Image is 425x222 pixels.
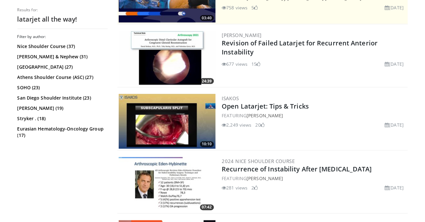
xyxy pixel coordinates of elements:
[247,112,283,119] a: [PERSON_NAME]
[200,205,214,210] span: 07:42
[252,61,261,67] li: 15
[252,185,258,191] li: 2
[222,175,407,182] div: FEATURING
[252,4,258,11] li: 5
[17,15,108,24] h2: latarjet all the way!
[222,32,262,38] a: [PERSON_NAME]
[119,157,216,212] img: 23a6c395-76a7-4349-bdb8-fb9b5ecd588e.300x170_q85_crop-smart_upscale.jpg
[385,185,404,191] li: [DATE]
[222,185,248,191] li: 281 views
[17,84,106,91] a: SOHO (23)
[119,94,216,149] img: 82c2e240-9214-4620-b41d-484e5c3be1f8.300x170_q85_crop-smart_upscale.jpg
[222,4,248,11] li: 758 views
[385,4,404,11] li: [DATE]
[119,31,216,86] a: 24:39
[385,61,404,67] li: [DATE]
[17,74,106,81] a: Athens Shoulder Course (ASC) (27)
[119,157,216,212] a: 07:42
[17,7,108,13] p: Results for:
[385,121,404,128] li: [DATE]
[17,53,106,60] a: [PERSON_NAME] & Nephew (31)
[247,176,283,182] a: [PERSON_NAME]
[17,105,106,111] a: [PERSON_NAME] (19)
[17,95,106,101] a: San Diego Shoulder Institute (23)
[17,115,106,122] a: Stryker . (18)
[222,121,252,128] li: 2,249 views
[119,31,216,86] img: fe1da2ac-d6e6-4102-9af2-ada21d2bbff8.300x170_q85_crop-smart_upscale.jpg
[222,95,239,101] a: ISAKOS
[200,15,214,21] span: 03:40
[17,43,106,50] a: Nice Shoulder Course (37)
[119,94,216,149] a: 10:10
[256,121,265,128] li: 20
[200,141,214,147] span: 10:10
[17,64,106,70] a: [GEOGRAPHIC_DATA] (27)
[17,34,108,39] h3: Filter by author:
[222,158,295,165] a: 2024 Nice Shoulder Course
[222,112,407,119] div: FEATURING
[222,39,378,56] a: Revision of Failed Latarjet for Recurrent Anterior Instability
[200,78,214,84] span: 24:39
[222,102,309,111] a: Open Latarjet: Tips & Tricks
[17,126,106,139] a: Eurasian Hematology-Oncology Group (17)
[222,165,372,174] a: Recurrence of Instability After [MEDICAL_DATA]
[222,61,248,67] li: 677 views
